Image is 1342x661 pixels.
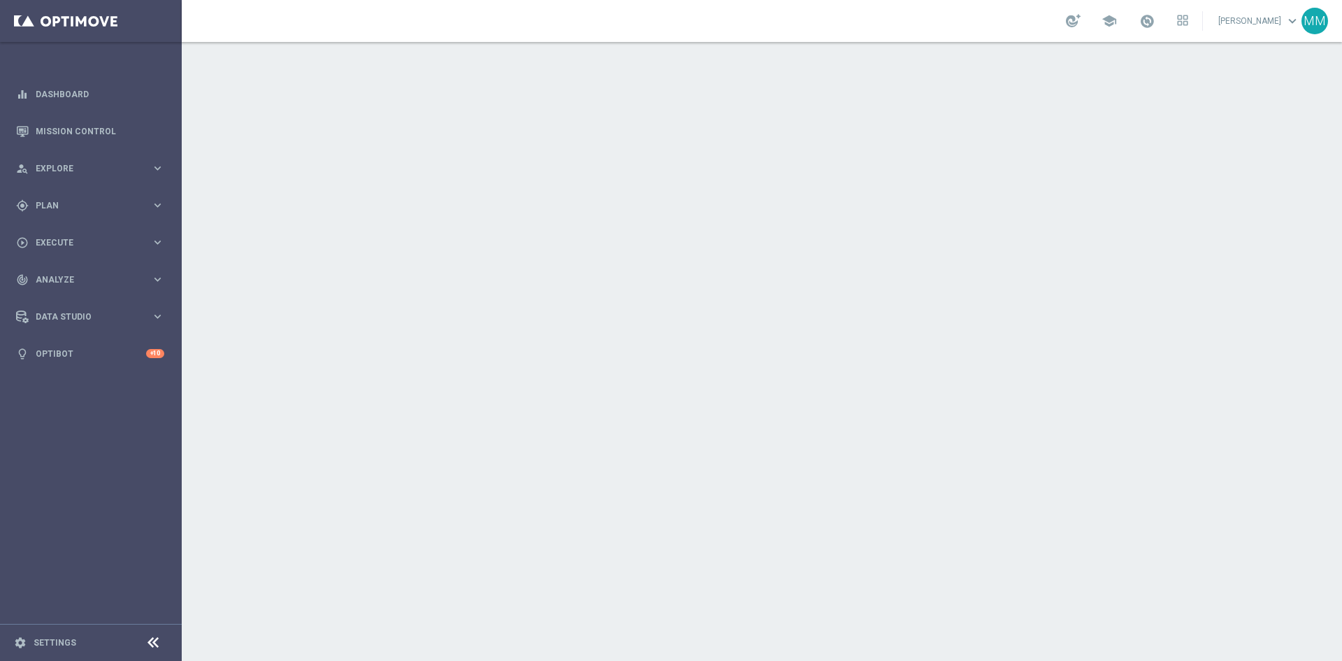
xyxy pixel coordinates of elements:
span: Plan [36,201,151,210]
i: keyboard_arrow_right [151,236,164,249]
button: Mission Control [15,126,165,137]
span: Analyze [36,276,151,284]
div: +10 [146,349,164,358]
button: lightbulb Optibot +10 [15,348,165,360]
a: Optibot [36,335,146,372]
i: equalizer [16,88,29,101]
span: Explore [36,164,151,173]
i: keyboard_arrow_right [151,162,164,175]
i: keyboard_arrow_right [151,310,164,323]
div: Dashboard [16,76,164,113]
a: Mission Control [36,113,164,150]
i: settings [14,637,27,649]
button: track_changes Analyze keyboard_arrow_right [15,274,165,285]
div: Explore [16,162,151,175]
span: Execute [36,239,151,247]
div: Analyze [16,273,151,286]
i: lightbulb [16,348,29,360]
i: play_circle_outline [16,236,29,249]
div: Mission Control [16,113,164,150]
div: Execute [16,236,151,249]
div: Optibot [16,335,164,372]
button: person_search Explore keyboard_arrow_right [15,163,165,174]
a: [PERSON_NAME]keyboard_arrow_down [1217,10,1301,31]
div: MM [1301,8,1328,34]
i: keyboard_arrow_right [151,199,164,212]
i: person_search [16,162,29,175]
div: Data Studio [16,311,151,323]
button: play_circle_outline Execute keyboard_arrow_right [15,237,165,248]
a: Dashboard [36,76,164,113]
button: Data Studio keyboard_arrow_right [15,311,165,322]
div: Plan [16,199,151,212]
span: Data Studio [36,313,151,321]
button: gps_fixed Plan keyboard_arrow_right [15,200,165,211]
i: keyboard_arrow_right [151,273,164,286]
i: track_changes [16,273,29,286]
a: Settings [34,639,76,647]
button: equalizer Dashboard [15,89,165,100]
span: school [1102,13,1117,29]
span: keyboard_arrow_down [1285,13,1300,29]
i: gps_fixed [16,199,29,212]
